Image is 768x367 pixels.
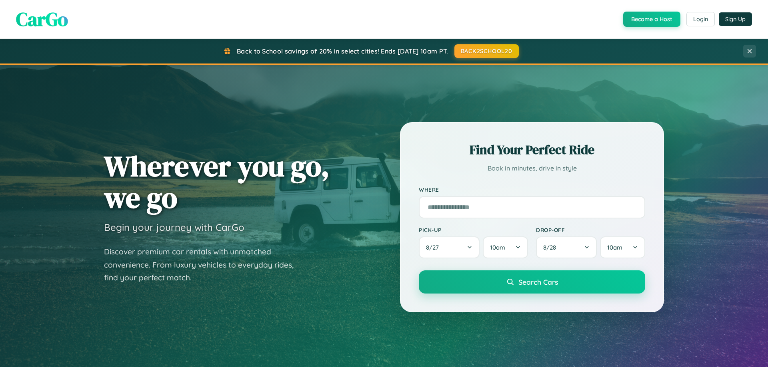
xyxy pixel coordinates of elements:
label: Drop-off [536,226,645,233]
button: Become a Host [623,12,680,27]
span: Back to School savings of 20% in select cities! Ends [DATE] 10am PT. [237,47,448,55]
button: 8/27 [419,236,480,258]
span: CarGo [16,6,68,32]
button: 10am [483,236,528,258]
span: 10am [490,244,505,251]
h2: Find Your Perfect Ride [419,141,645,159]
p: Discover premium car rentals with unmatched convenience. From luxury vehicles to everyday rides, ... [104,245,304,284]
span: 8 / 28 [543,244,560,251]
button: Sign Up [719,12,752,26]
h3: Begin your journey with CarGo [104,221,244,233]
label: Where [419,186,645,193]
button: Login [686,12,715,26]
label: Pick-up [419,226,528,233]
button: Search Cars [419,270,645,294]
button: BACK2SCHOOL20 [454,44,519,58]
span: 8 / 27 [426,244,443,251]
span: 10am [607,244,622,251]
h1: Wherever you go, we go [104,150,330,213]
button: 10am [600,236,645,258]
span: Search Cars [518,278,558,286]
button: 8/28 [536,236,597,258]
p: Book in minutes, drive in style [419,163,645,174]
